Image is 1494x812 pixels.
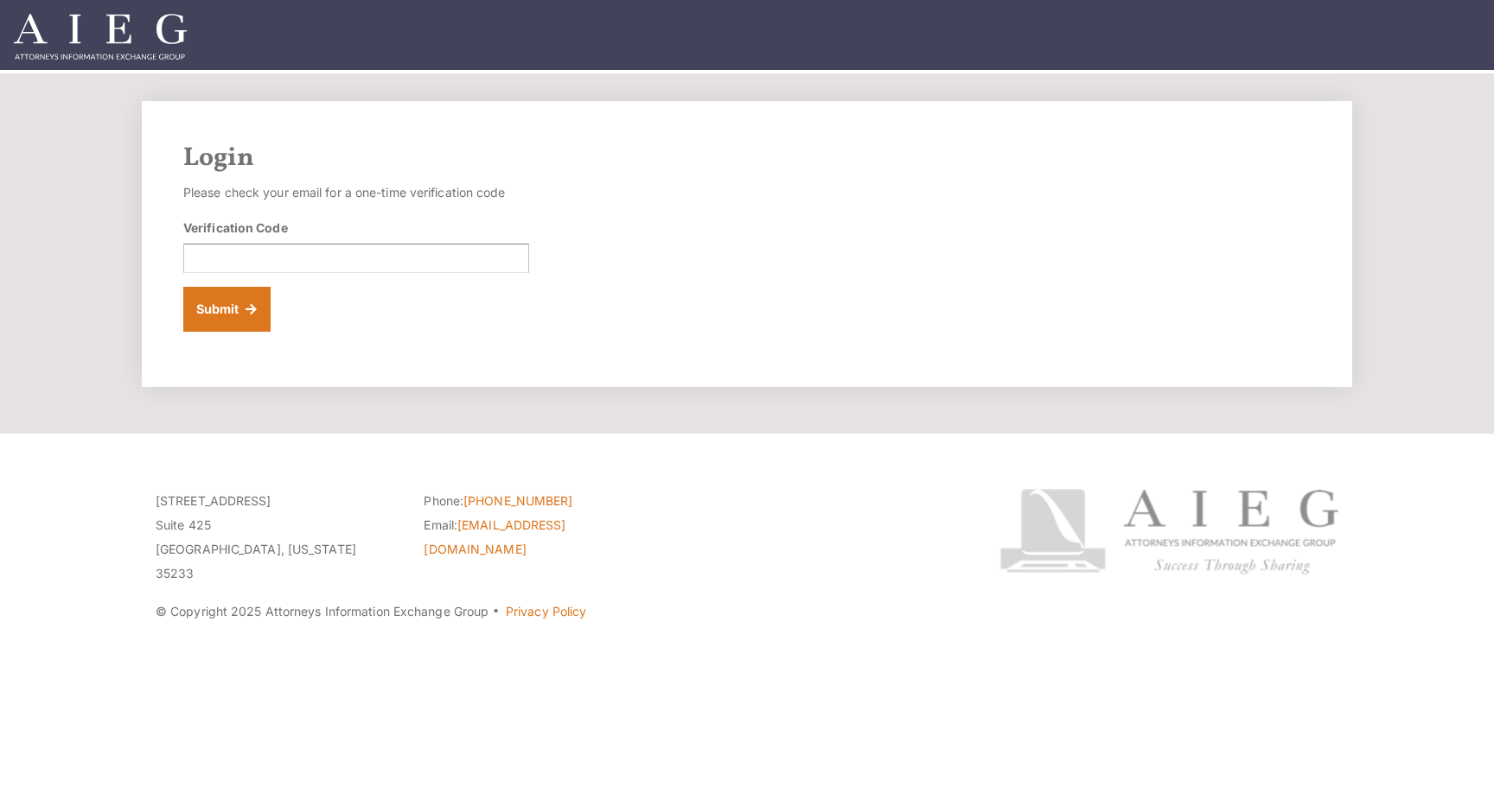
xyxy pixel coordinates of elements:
[463,493,572,508] a: [PHONE_NUMBER]
[183,287,271,332] button: Submit
[183,219,288,237] label: Verification Code
[183,181,529,205] p: Please check your email for a one-time verification code
[424,513,666,561] li: Email:
[424,517,565,556] a: [EMAIL_ADDRESS][DOMAIN_NAME]
[492,611,500,619] span: ·
[183,143,1311,174] h2: Login
[14,14,187,60] img: Attorneys Information Exchange Group
[156,489,398,586] p: [STREET_ADDRESS] Suite 425 [GEOGRAPHIC_DATA], [US_STATE] 35233
[156,599,935,624] p: © Copyright 2025 Attorneys Information Exchange Group
[999,489,1338,574] img: Attorneys Information Exchange Group logo
[424,489,666,513] li: Phone:
[506,604,586,619] a: Privacy Policy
